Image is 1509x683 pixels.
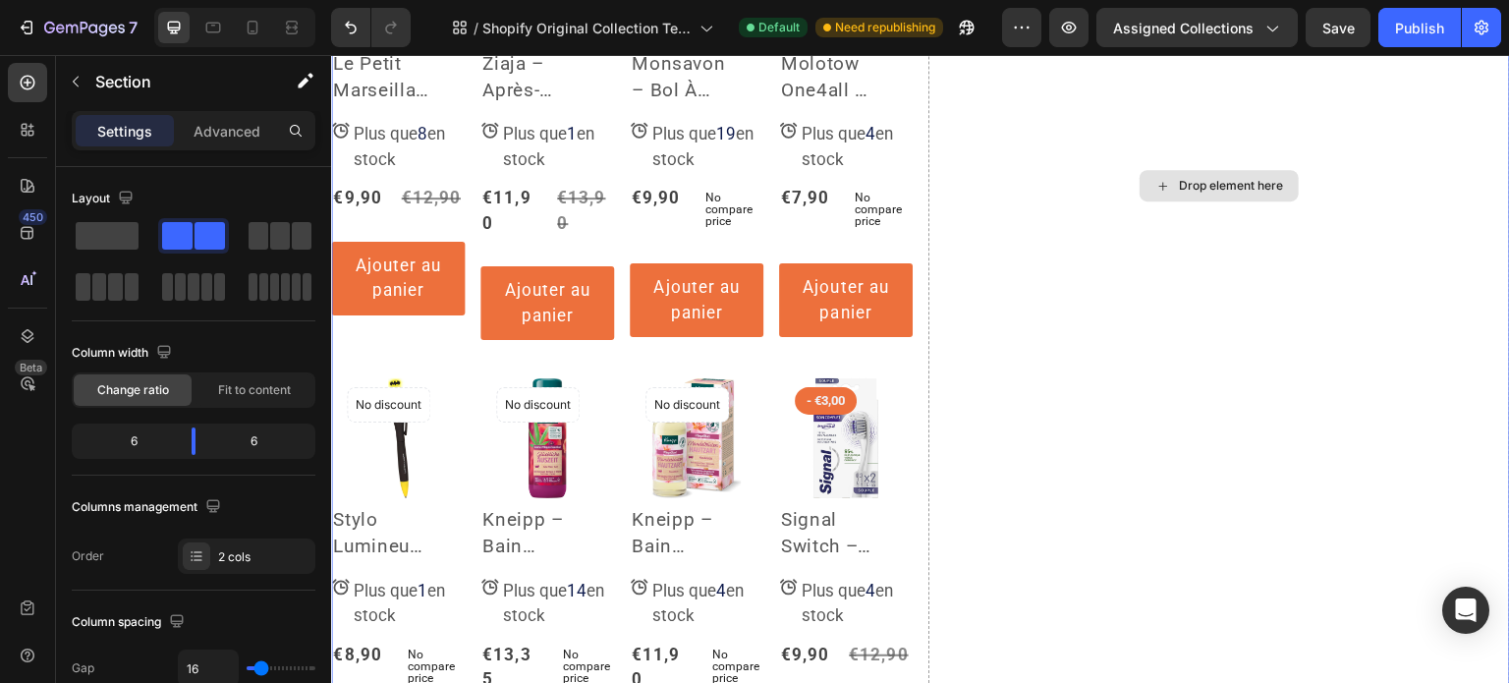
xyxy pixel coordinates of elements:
button: Assigned Collections [1096,8,1298,47]
p: No discount [174,341,240,359]
p: Plus que en stock [23,524,134,574]
div: €11,90 [299,586,358,640]
h2: kneipp – bain douceur fleurs d’amandier 400 ml [299,450,401,506]
div: Column width [72,340,176,367]
p: No compare price [524,137,574,172]
a: Kneipp – Bain Douceur Fleurs d’Amandier 400 ml [299,316,432,450]
div: 6 [211,427,311,455]
pre: - €3,00 [464,332,526,360]
div: 2 cols [218,548,310,566]
div: €9,90 [448,586,500,615]
button: Publish [1378,8,1461,47]
p: Plus que en stock [321,67,432,117]
p: No compare price [76,594,126,629]
p: No discount [25,341,90,359]
div: Layout [72,186,138,212]
div: Ajouter au panier [173,223,259,273]
span: Default [758,19,800,36]
p: Section [95,70,256,93]
p: No compare price [374,137,424,172]
div: Ajouter au panier [472,220,558,270]
div: Columns management [72,494,225,521]
p: Settings [97,121,152,142]
button: Save [1306,8,1370,47]
button: Ajouter au panier [448,208,582,282]
span: 19 [385,69,405,88]
span: Change ratio [97,381,169,399]
div: €11,90 [149,129,208,183]
span: 4 [534,526,544,545]
a: Kneipp – Bain Moussant Pavot Rouge 400 ml [149,316,283,450]
div: €13,90 [224,129,283,183]
div: Ajouter au panier [322,220,409,270]
span: Fit to content [218,381,291,399]
div: Column spacing [72,609,189,636]
div: 6 [76,427,176,455]
div: Open Intercom Messenger [1442,587,1489,634]
span: Shopify Original Collection Template [482,18,692,38]
div: €9,90 [299,129,351,158]
p: 7 [129,16,138,39]
div: Beta [15,360,47,375]
p: No compare price [232,594,275,629]
span: 4 [385,526,395,545]
div: €7,90 [448,129,500,158]
div: Drop element here [848,123,952,139]
h2: signal switch – pack 2 têtes remplaçables integral 8 [448,450,550,506]
p: Plus que en stock [471,67,582,117]
p: Plus que en stock [321,524,432,574]
div: Order [72,547,104,565]
h2: kneipp – bain moussant pavot rouge 400 ml [149,450,251,506]
p: No compare price [381,594,424,629]
span: 1 [236,69,246,88]
div: €13,35 [149,586,208,640]
span: 4 [534,69,544,88]
p: Advanced [194,121,260,142]
a: Signal Switch – Pack 2 Têtes Remplaçables Integral 8 [448,316,582,450]
button: Ajouter au panier [149,211,283,285]
p: Plus que en stock [471,524,582,574]
p: Plus que en stock [172,67,283,117]
span: / [474,18,478,38]
span: 1 [86,526,96,545]
div: Gap [72,659,94,677]
span: 14 [236,526,255,545]
span: Need republishing [835,19,935,36]
span: Save [1322,20,1355,36]
div: Publish [1395,18,1444,38]
span: Assigned Collections [1113,18,1254,38]
div: Undo/Redo [331,8,411,47]
button: 7 [8,8,146,47]
div: 450 [19,209,47,225]
p: No discount [323,341,389,359]
p: Plus que en stock [172,524,283,574]
div: €12,90 [516,586,579,615]
button: Ajouter au panier [299,208,432,282]
iframe: Design area [331,55,1509,683]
